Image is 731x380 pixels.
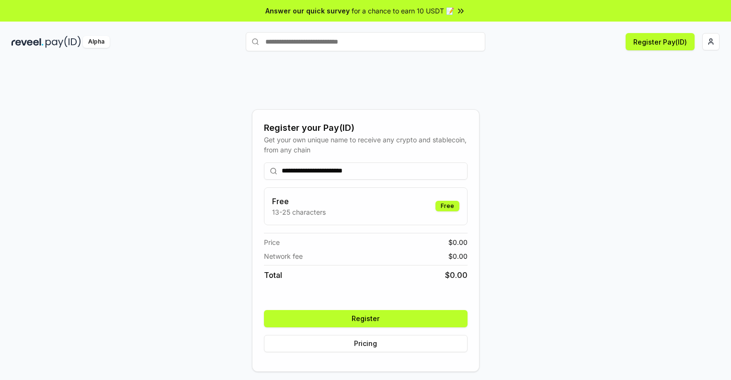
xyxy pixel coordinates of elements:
[265,6,350,16] span: Answer our quick survey
[264,121,468,135] div: Register your Pay(ID)
[626,33,695,50] button: Register Pay(ID)
[264,269,282,281] span: Total
[448,237,468,247] span: $ 0.00
[445,269,468,281] span: $ 0.00
[264,335,468,352] button: Pricing
[435,201,459,211] div: Free
[264,251,303,261] span: Network fee
[448,251,468,261] span: $ 0.00
[83,36,110,48] div: Alpha
[46,36,81,48] img: pay_id
[264,135,468,155] div: Get your own unique name to receive any crypto and stablecoin, from any chain
[11,36,44,48] img: reveel_dark
[264,237,280,247] span: Price
[352,6,454,16] span: for a chance to earn 10 USDT 📝
[264,310,468,327] button: Register
[272,207,326,217] p: 13-25 characters
[272,196,326,207] h3: Free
